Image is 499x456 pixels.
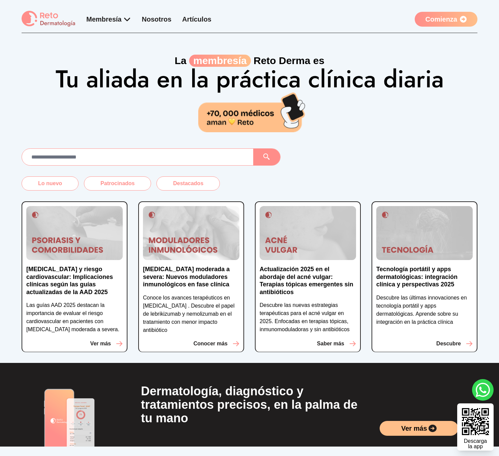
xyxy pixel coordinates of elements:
[194,340,228,348] p: Conocer más
[37,387,104,447] img: trezetse
[464,438,487,449] div: Descarga la app
[26,265,123,296] p: [MEDICAL_DATA] y riesgo cardiovascular: Implicaciones clínicas según las guías actualizadas de la...
[182,16,211,23] a: Artículos
[141,384,358,425] h2: Dermatología, diagnóstico y tratamientos precisos, en la palma de tu mano
[436,340,473,348] button: Descubre
[260,265,356,296] p: Actualización 2025 en el abordaje del acné vulgar: Terapias tópicas emergentes sin antibióticos
[189,55,251,67] span: membresía
[142,16,172,23] a: Nosotros
[194,340,239,348] button: Conocer más
[380,421,458,436] a: Ver más
[317,340,356,348] button: Saber más
[90,340,111,348] p: Ver más
[90,340,123,348] button: Ver más
[376,294,473,326] p: Descubre las últimas innovaciones en tecnología portátil y apps dermatológicas. Aprende sobre su ...
[376,206,473,260] img: Tecnología portátil y apps dermatológicas: integración clínica y perspectivas 2025
[260,206,356,260] img: Actualización 2025 en el abordaje del acné vulgar: Terapias tópicas emergentes sin antibióticos
[156,176,220,191] button: Destacados
[143,294,239,334] p: Conoce los avances terapéuticos en [MEDICAL_DATA] . Descubre el papel de lebrikizumab y nemolizum...
[84,176,151,191] button: Patrocinados
[143,206,239,260] img: Dermatitis atópica moderada a severa: Nuevos moduladores inmunológicos en fase clínica
[22,11,76,27] img: logo Reto dermatología
[415,12,477,27] a: Comienza
[260,301,356,334] p: Descubre las nuevas estrategias terapéuticas para el acné vulgar en 2025. Enfocadas en terapias t...
[86,15,131,24] div: Membresía
[401,424,427,433] span: Ver más
[198,91,306,132] img: 70,000 médicos aman Reto
[26,265,123,301] a: [MEDICAL_DATA] y riesgo cardiovascular: Implicaciones clínicas según las guías actualizadas de la...
[143,265,239,288] p: [MEDICAL_DATA] moderada a severa: Nuevos moduladores inmunológicos en fase clínica
[472,379,494,401] a: whatsapp button
[22,55,477,67] p: La Reto Derma es
[317,340,344,348] p: Saber más
[376,265,473,294] a: Tecnología portátil y apps dermatológicas: integración clínica y perspectivas 2025
[26,301,123,334] p: Las guías AAD 2025 destacan la importancia de evaluar el riesgo cardiovascular en pacientes con [...
[34,67,465,132] h1: Tu aliada en la práctica clínica diaria
[376,265,473,288] p: Tecnología portátil y apps dermatológicas: integración clínica y perspectivas 2025
[260,265,356,301] a: Actualización 2025 en el abordaje del acné vulgar: Terapias tópicas emergentes sin antibióticos
[22,176,79,191] button: Lo nuevo
[143,265,239,294] a: [MEDICAL_DATA] moderada a severa: Nuevos moduladores inmunológicos en fase clínica
[26,206,123,260] img: Psoriasis y riesgo cardiovascular: Implicaciones clínicas según las guías actualizadas de la AAD ...
[436,340,461,348] p: Descubre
